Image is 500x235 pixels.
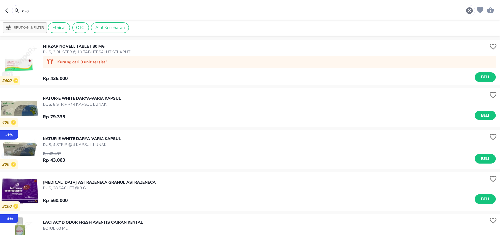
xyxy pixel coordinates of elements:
[48,22,70,33] div: Ethical
[43,95,121,101] p: NATUR-E WHITE Darya-Varia Kapsul
[480,74,491,81] span: Beli
[2,120,11,125] p: 400
[91,25,129,31] span: Alat Kesehatan
[73,25,89,31] span: OTC
[480,155,491,162] span: Beli
[475,72,496,82] button: Beli
[480,112,491,119] span: Beli
[43,113,65,120] p: Rp 79.335
[43,142,121,148] p: DUS, 4 STRIP @ 4 KAPSUL LUNAK
[43,49,130,55] p: DUS, 3 BLISTER @ 10 TABLET SALUT SELAPUT
[475,154,496,164] button: Beli
[21,7,466,14] input: Cari 4000+ produk di sini
[5,216,13,222] p: - 4 %
[14,25,44,30] p: Urutkan & Filter
[43,43,130,49] p: MIRZAP Novell TABLET 30 MG
[2,78,13,83] p: 2400
[475,111,496,120] button: Beli
[43,197,68,204] p: Rp 560.000
[43,219,143,225] p: LACTACYD ODOR FRESH Aventis CAIRAN KENTAL
[2,162,11,167] p: 200
[43,136,121,142] p: NATUR-E WHITE Darya-Varia Kapsul
[43,225,143,231] p: BOTOL 60 ML
[91,22,129,33] div: Alat Kesehatan
[5,132,13,138] p: - 1 %
[43,157,65,164] p: Rp 43.063
[43,101,121,107] p: DUS, 8 STRIP @ 4 KAPSUL LUNAK
[43,185,156,191] p: DUS, 28 SACHET @ 3 G
[43,56,496,68] div: Kurang dari 9 unit tersisa!
[72,22,89,33] div: OTC
[480,196,491,203] span: Beli
[3,22,47,33] button: Urutkan & Filter
[475,194,496,204] button: Beli
[43,75,68,82] p: Rp 435.000
[43,179,156,185] p: [MEDICAL_DATA] AstraZeneca GRANUL AstraZeneca
[43,151,65,157] p: Rp 43.497
[2,204,13,209] p: 3100
[48,25,70,31] span: Ethical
